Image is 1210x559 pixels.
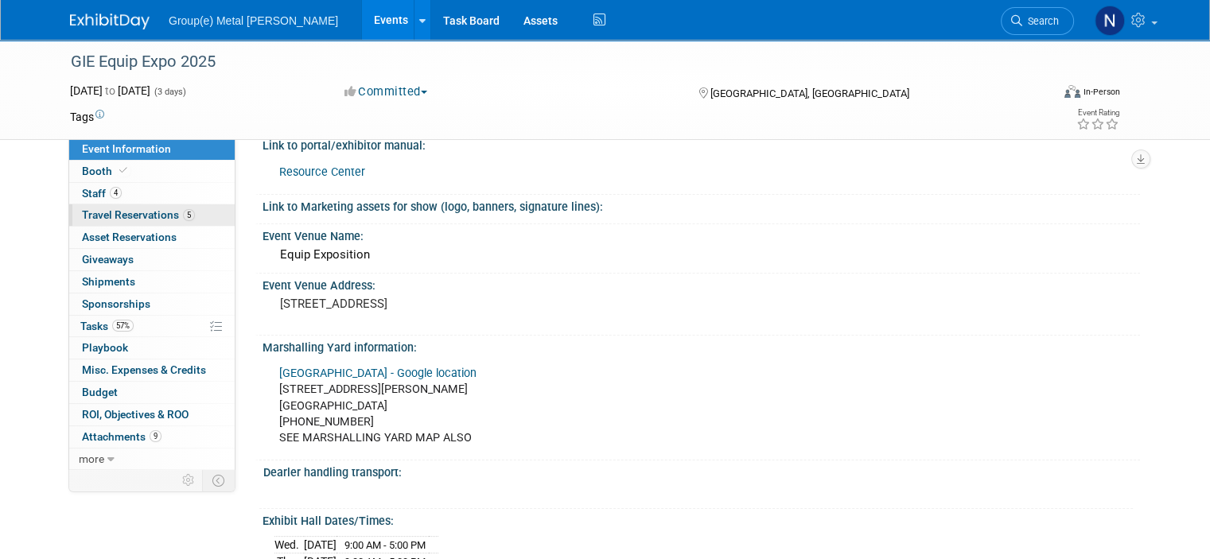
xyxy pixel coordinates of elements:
img: ExhibitDay [70,14,150,29]
button: Committed [339,83,434,100]
a: [GEOGRAPHIC_DATA] - Google location [279,367,477,380]
span: 5 [183,209,195,221]
span: Misc. Expenses & Credits [82,363,206,376]
span: Sponsorships [82,297,150,310]
div: Event Format [965,83,1120,107]
span: ROI, Objectives & ROO [82,408,189,421]
span: Tasks [80,320,134,332]
span: more [79,452,104,465]
a: Booth [69,161,235,182]
span: 9 [150,430,161,442]
span: Attachments [82,430,161,443]
a: ROI, Objectives & ROO [69,404,235,425]
span: Group(e) Metal [PERSON_NAME] [169,14,338,27]
td: [DATE] [304,536,337,553]
span: Event Information [82,142,171,155]
a: Staff4 [69,183,235,204]
a: Playbook [69,337,235,359]
img: Nick Arndt [1095,6,1125,36]
a: Attachments9 [69,426,235,448]
span: Budget [82,386,118,398]
span: 4 [110,187,122,199]
img: Format-Inperson.png [1064,85,1080,98]
span: Giveaways [82,253,134,266]
div: Event Venue Address: [263,274,1140,293]
span: Search [1022,15,1059,27]
span: [GEOGRAPHIC_DATA], [GEOGRAPHIC_DATA] [710,87,909,99]
div: Event Rating [1076,109,1119,117]
a: Asset Reservations [69,227,235,248]
div: Marshalling Yard information: [263,336,1140,355]
span: 9:00 AM - 5:00 PM [344,539,426,551]
div: Link to portal/exhibitor manual: [263,134,1140,153]
span: Booth [82,165,130,177]
div: Exhibit Hall Dates/Times: [263,509,1140,529]
a: Travel Reservations5 [69,204,235,226]
div: Link to Marketing assets for show (logo, banners, signature lines): [263,195,1140,215]
a: Budget [69,382,235,403]
span: Staff [82,187,122,200]
a: Shipments [69,271,235,293]
td: Tags [70,109,104,125]
span: 57% [112,320,134,332]
a: more [69,448,235,470]
div: [STREET_ADDRESS][PERSON_NAME] [GEOGRAPHIC_DATA] [PHONE_NUMBER] SEE MARSHALLING YARD MAP ALSO [268,358,968,453]
a: Event Information [69,138,235,160]
a: Resource Center [279,165,365,179]
span: Shipments [82,275,135,288]
a: Giveaways [69,249,235,270]
span: to [103,84,118,97]
i: Booth reservation complete [119,166,127,175]
a: Tasks57% [69,316,235,337]
td: Toggle Event Tabs [203,470,235,491]
td: Personalize Event Tab Strip [175,470,203,491]
a: Misc. Expenses & Credits [69,359,235,381]
a: Sponsorships [69,293,235,315]
span: Playbook [82,341,128,354]
pre: [STREET_ADDRESS] [280,297,611,311]
span: Asset Reservations [82,231,177,243]
div: GIE Equip Expo 2025 [65,48,1031,76]
span: [DATE] [DATE] [70,84,150,97]
a: Search [1001,7,1074,35]
div: Event Venue Name: [263,224,1140,244]
div: Dearler handling transport: [263,460,1133,480]
span: Travel Reservations [82,208,195,221]
td: Wed. [274,536,304,553]
div: Equip Exposition [274,243,1128,267]
span: (3 days) [153,87,186,97]
div: In-Person [1083,86,1120,98]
